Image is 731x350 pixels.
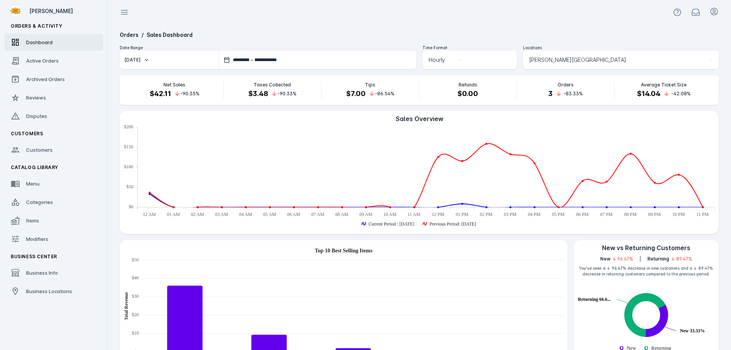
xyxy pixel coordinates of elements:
ellipse: Sun Oct 12 2025 18:00:00 GMT-0500 (Central Daylight Time): 0, Current Period : Oct 12 [582,207,583,208]
h4: $42.11 [150,88,171,99]
p: Average Ticket Size [641,81,686,88]
text: $200 [124,124,133,129]
ellipse: Sun Oct 12 2025 16:00:00 GMT-0500 (Central Daylight Time): 110.04, Previous Period: Oct 05 [534,163,535,164]
span: [PERSON_NAME][GEOGRAPHIC_DATA] [529,55,626,65]
g: Current Period : Oct 12 series is showing, press enter to hide the Current Period : Oct 12 series [362,221,414,227]
p: Taxes Collected [254,81,291,88]
text: New 33.33% [680,328,705,333]
ellipse: Sun Oct 12 2025 18:00:00 GMT-0500 (Central Daylight Time): 65.65, Previous Period: Oct 05 [582,181,583,182]
text: $150 [124,144,133,149]
text: 06 AM [287,212,300,217]
text: 01 AM [167,212,180,217]
text: 12 PM [432,212,444,217]
a: Disputes [5,108,103,124]
text: 06 PM [576,212,589,217]
ellipse: Sun Oct 12 2025 14:00:00 GMT-0500 (Central Daylight Time): 0, Current Period : Oct 12 [486,207,487,208]
div: Date Range [120,45,416,51]
text: Total Revenue [124,292,129,320]
ellipse: Sun Oct 12 2025 01:00:00 GMT-0500 (Central Daylight Time): 0, Previous Period: Oct 05 [173,207,174,208]
ellipse: Sun Oct 12 2025 10:00:00 GMT-0500 (Central Daylight Time): 0, Previous Period: Oct 05 [389,207,391,208]
text: Current Period : [DATE] [369,221,414,227]
div: You've seen a ↓ 96.67% decrease in new customers and a ↓ 89.47% decrease in returning customers c... [574,262,719,280]
ellipse: Sun Oct 12 2025 14:00:00 GMT-0500 (Central Daylight Time): 158.4, Previous Period: Oct 05 [486,143,487,144]
ellipse: Sun Oct 12 2025 15:00:00 GMT-0500 (Central Daylight Time): 0, Current Period : Oct 12 [510,207,511,208]
span: Business Info [26,270,58,276]
p: Tips [365,81,375,88]
a: Items [5,212,103,229]
a: Modifiers [5,231,103,247]
g: Previous Period: Oct 05 series is showing, press enter to hide the Previous Period: Oct 05 series [423,221,476,227]
ellipse: Sun Oct 12 2025 19:00:00 GMT-0500 (Central Daylight Time): 64, Previous Period: Oct 05 [606,181,607,182]
h4: $0.00 [457,88,478,99]
text: 04 PM [528,212,541,217]
text: 04 AM [239,212,252,217]
ellipse: Sun Oct 12 2025 05:00:00 GMT-0500 (Central Daylight Time): 0, Previous Period: Oct 05 [269,207,271,208]
text: $50 [132,257,139,262]
span: Business Center [11,254,57,259]
span: Business Locations [26,288,72,294]
a: Dashboard [5,34,103,51]
a: Menu [5,175,103,192]
span: Catalog Library [11,164,58,170]
ellipse: Sun Oct 12 2025 21:00:00 GMT-0500 (Central Daylight Time): 61.33, Previous Period: Oct 05 [654,182,655,183]
div: [PERSON_NAME] [29,7,100,15]
ellipse: Sun Oct 12 2025 22:00:00 GMT-0500 (Central Daylight Time): 81.26, Previous Period: Oct 05 [678,174,679,175]
span: -42.08% [671,90,691,97]
text: 03 AM [215,212,228,217]
span: Customers [11,131,43,136]
a: Active Orders [5,52,103,69]
ellipse: Sun Oct 12 2025 06:00:00 GMT-0500 (Central Daylight Time): 0, Previous Period: Oct 05 [293,207,294,208]
ellipse: Sun Oct 12 2025 04:00:00 GMT-0500 (Central Daylight Time): 0, Previous Period: Oct 05 [245,207,246,208]
a: Reviews [5,89,103,106]
div: Sales Overview [120,114,719,123]
a: Categories [5,194,103,211]
a: Business Locations [5,283,103,300]
ellipse: Sun Oct 12 2025 12:00:00 GMT-0500 (Central Daylight Time): 0, Current Period : Oct 12 [438,207,439,208]
text: $20 [132,312,139,317]
text: $0 [129,204,134,209]
ellipse: Sun Oct 12 2025 11:00:00 GMT-0500 (Central Daylight Time): 0, Previous Period: Oct 05 [414,207,415,208]
span: Modifiers [26,236,48,242]
h4: 3 [548,88,553,99]
text: $100 [124,164,133,169]
p: Orders [558,81,574,88]
text: 03 PM [504,212,516,217]
span: -90.33% [277,90,297,97]
a: Sales Dashboard [147,32,193,38]
span: Customers [26,147,53,153]
ellipse: Sun Oct 12 2025 16:00:00 GMT-0500 (Central Daylight Time): 0, Current Period : Oct 12 [534,207,535,208]
span: -86.54% [375,90,394,97]
text: 11 AM [408,212,421,217]
h4: $14.04 [637,88,660,99]
span: Menu [26,181,40,187]
a: Orders [120,32,139,38]
a: Business Info [5,264,103,281]
a: Archived Orders [5,71,103,88]
a: Customers [5,141,103,158]
text: 02 AM [191,212,204,217]
text: $10 [132,330,139,336]
ellipse: Sun Oct 12 2025 19:00:00 GMT-0500 (Central Daylight Time): 0, Current Period : Oct 12 [606,207,607,208]
span: Active Orders [26,58,59,64]
ellipse: Sun Oct 12 2025 21:00:00 GMT-0500 (Central Daylight Time): 0, Current Period : Oct 12 [654,207,655,208]
text: $30 [132,294,139,299]
div: Locations [523,45,719,51]
ellipse: Sun Oct 12 2025 08:00:00 GMT-0500 (Central Daylight Time): 0, Previous Period: Oct 05 [342,207,343,208]
span: -83.33% [563,90,583,97]
text: 12 AM [143,212,156,217]
span: Reviews [26,95,46,101]
text: 11 PM [696,212,709,217]
text: 09 AM [360,212,373,217]
span: Hourly [429,55,445,65]
text: Returning 66.6... [578,297,611,302]
text: 05 PM [552,212,565,217]
g: Current Period : Oct 12,Spline series with 24 data points [150,194,703,209]
text: $50 [127,184,134,189]
p: Refunds [459,81,477,88]
ellipse: Sun Oct 12 2025 00:00:00 GMT-0500 (Central Daylight Time): 36.68, Previous Period: Oct 05 [149,192,150,193]
text: 08 AM [335,212,348,217]
text: 10 AM [383,212,396,217]
div: Time Format [422,45,517,51]
div: | [639,255,641,262]
text: 09 PM [648,212,661,217]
